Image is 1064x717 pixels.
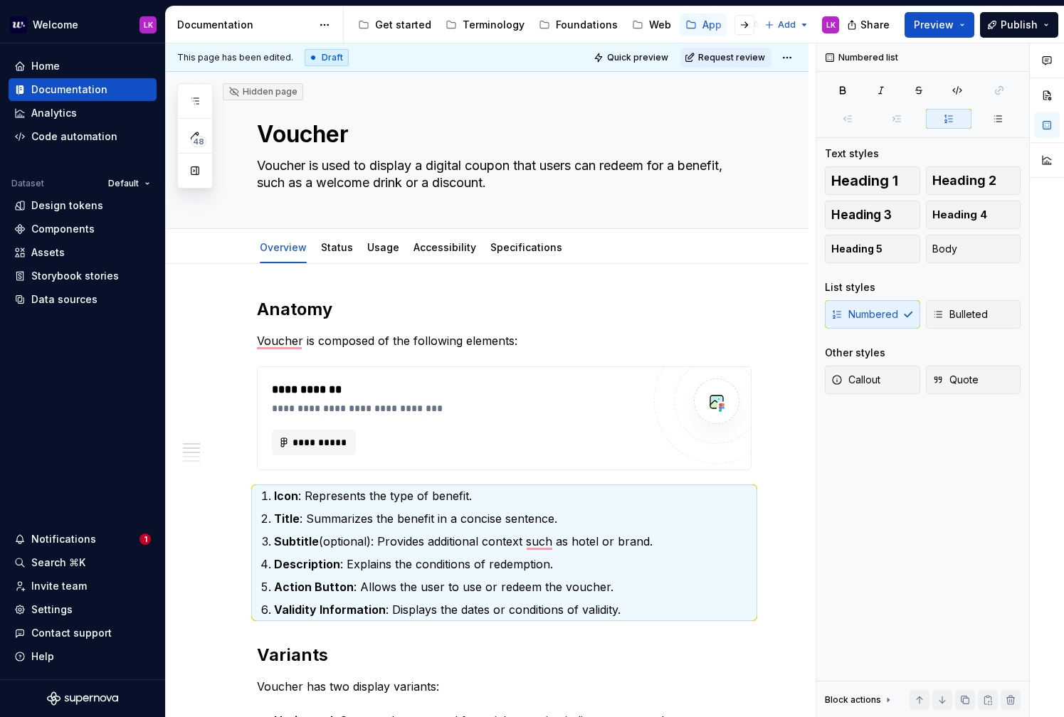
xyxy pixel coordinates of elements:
button: Share [840,12,899,38]
span: Request review [698,52,765,63]
strong: Title [274,511,300,526]
div: Analytics [31,106,77,120]
button: WelcomeLK [3,9,162,40]
a: Get started [352,14,437,36]
div: Data sources [31,292,98,307]
a: Home [9,55,157,78]
a: App [680,14,727,36]
button: Heading 5 [825,235,920,263]
strong: Action Button [274,580,354,594]
div: Notifications [31,532,96,546]
button: Notifications1 [9,528,157,551]
a: Status [321,241,353,253]
p: : Displays the dates or conditions of validity. [274,601,752,618]
a: Analytics [9,102,157,124]
a: Data sources [9,288,157,311]
img: 605a6a57-6d48-4b1b-b82b-b0bc8b12f237.png [10,16,27,33]
div: Web [649,18,671,32]
span: Add [778,19,796,31]
div: Help [31,649,54,664]
span: Preview [914,18,954,32]
span: Heading 1 [831,174,898,188]
a: Web [626,14,677,36]
p: : Represents the type of benefit. [274,487,752,504]
button: Search ⌘K [9,551,157,574]
a: Storybook stories [9,265,157,287]
span: 48 [191,136,206,147]
div: Invite team [31,579,87,593]
div: Components [31,222,95,236]
div: Hidden page [228,86,297,97]
strong: Icon [274,489,298,503]
button: Heading 3 [825,201,920,229]
div: Overview [254,232,312,262]
div: Contact support [31,626,112,640]
span: Heading 2 [932,174,996,188]
button: Heading 2 [926,166,1021,195]
button: Publish [980,12,1058,38]
button: Quick preview [589,48,675,68]
div: Foundations [556,18,618,32]
div: Settings [31,602,73,617]
div: Code automation [31,129,117,144]
p: Voucher is composed of the following elements: [257,332,752,349]
button: Preview [905,12,974,38]
textarea: Voucher [254,117,749,152]
div: Dataset [11,178,44,189]
div: LK [826,19,836,31]
span: Share [860,18,890,32]
div: List styles [825,280,875,294]
a: Code automation [9,125,157,148]
div: LK [144,19,153,31]
strong: Anatomy [257,299,332,319]
button: Default [102,174,157,193]
div: Documentation [31,83,107,97]
strong: Subtitle [274,534,319,548]
div: Home [31,59,60,73]
span: Publish [1001,18,1038,32]
span: Default [108,178,139,189]
span: Heading 5 [831,242,883,256]
span: 1 [139,533,151,545]
strong: Validity Information [274,602,386,617]
p: : Explains the conditions of redemption. [274,556,752,573]
button: Heading 1 [825,166,920,195]
div: Block actions [825,690,894,710]
span: Quote [932,373,979,387]
a: Specifications [490,241,562,253]
div: Specifications [485,232,568,262]
a: Foundations [533,14,623,36]
a: Supernova Logo [47,691,118,706]
div: Draft [305,49,349,66]
button: Callout [825,366,920,394]
span: Quick preview [607,52,668,63]
button: Heading 4 [926,201,1021,229]
button: Contact support [9,622,157,644]
a: Terminology [440,14,530,36]
span: Bulleted [932,307,988,322]
div: Design tokens [31,198,103,213]
p: : Summarizes the benefit in a concise sentence. [274,510,752,527]
div: Accessibility [408,232,482,262]
button: Add [760,15,813,35]
p: (optional): Provides additional context such as hotel or brand. [274,533,752,550]
a: Usage [367,241,399,253]
a: Design tokens [9,194,157,217]
div: Other styles [825,346,885,360]
span: Heading 4 [932,208,987,222]
div: Status [315,232,359,262]
div: Text styles [825,147,879,161]
div: App [702,18,722,32]
strong: Variants [257,644,328,665]
div: Page tree [352,11,757,39]
p: : Allows the user to use or redeem the voucher. [274,578,752,595]
a: Documentation [9,78,157,101]
a: Accessibility [414,241,476,253]
button: Request review [680,48,771,68]
div: Block actions [825,694,881,706]
div: Search ⌘K [31,556,85,570]
button: Body [926,235,1021,263]
span: This page has been edited. [177,52,293,63]
div: Documentation [177,18,312,32]
div: Get started [375,18,431,32]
